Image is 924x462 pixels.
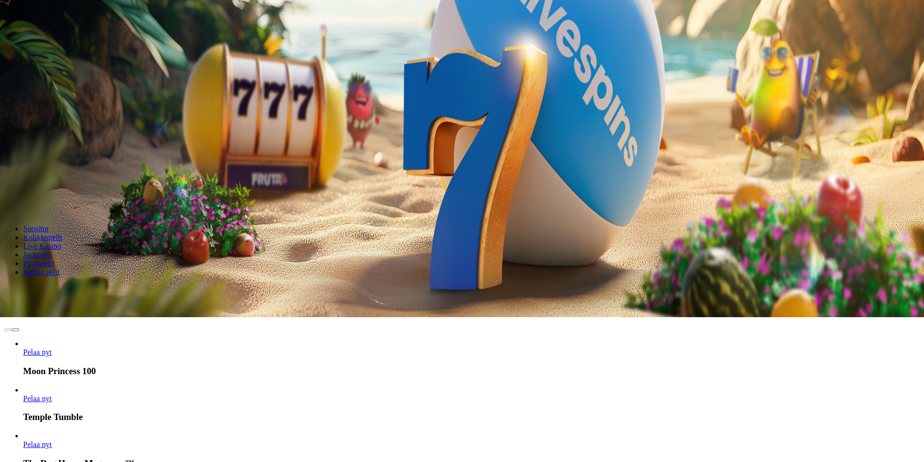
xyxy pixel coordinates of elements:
[23,224,48,233] a: Suositut
[23,386,920,423] article: Temple Tumble
[23,366,920,377] h3: Moon Princess 100
[4,208,920,294] header: Lobby
[23,348,52,356] span: Pelaa nyt
[4,208,920,277] nav: Lobby
[4,328,12,331] button: prev slide
[23,268,60,276] a: Kaikki pelit
[23,440,52,448] a: The Dog House Megaways™
[23,394,52,403] span: Pelaa nyt
[23,412,920,422] h3: Temple Tumble
[12,328,19,331] button: next slide
[23,242,61,250] a: Live Kasino
[23,339,920,377] article: Moon Princess 100
[23,348,52,356] a: Moon Princess 100
[23,440,52,448] span: Pelaa nyt
[23,394,52,403] a: Temple Tumble
[23,259,55,267] a: Pöytäpelit
[23,251,51,259] a: Jackpotit
[23,233,62,241] a: Kolikkopelit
